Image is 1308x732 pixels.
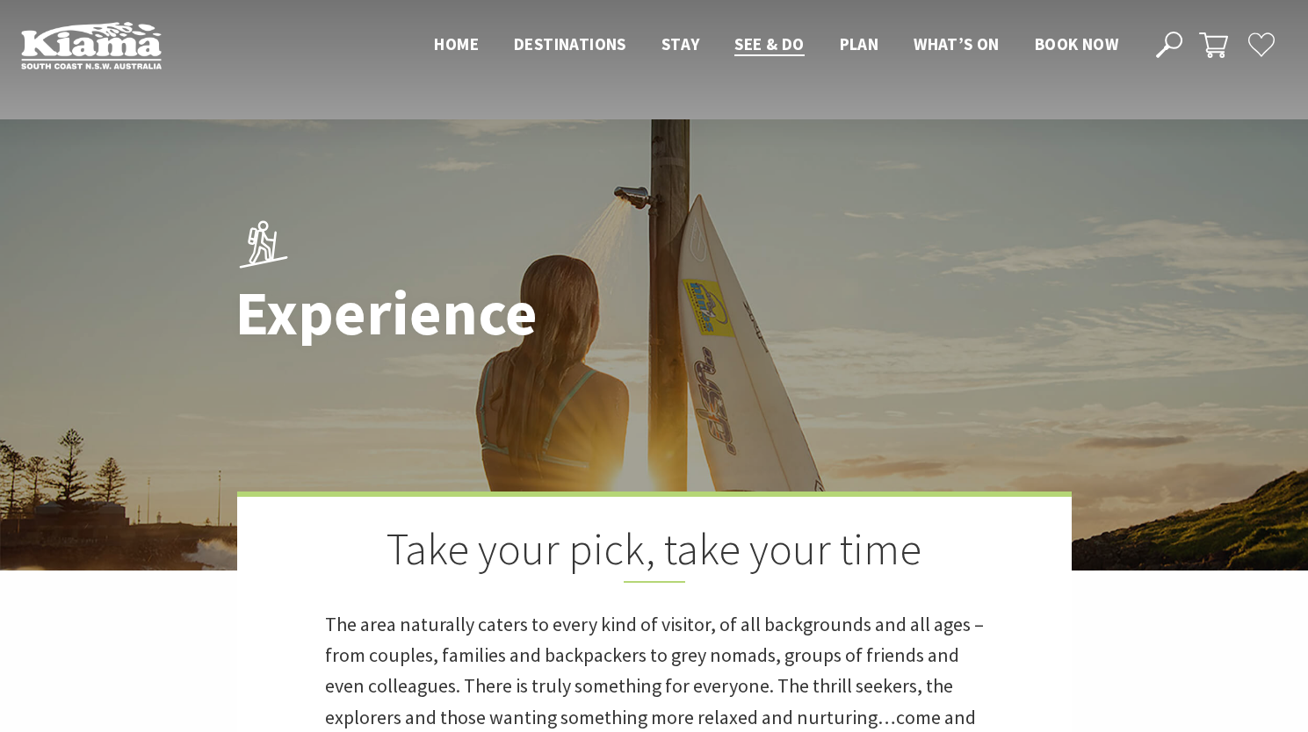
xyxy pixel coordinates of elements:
[914,33,1000,54] span: What’s On
[1035,33,1118,54] span: Book now
[325,523,984,583] h2: Take your pick, take your time
[840,33,879,54] span: Plan
[235,280,732,348] h1: Experience
[734,33,804,54] span: See & Do
[661,33,700,54] span: Stay
[514,33,626,54] span: Destinations
[434,33,479,54] span: Home
[21,21,162,69] img: Kiama Logo
[416,31,1136,60] nav: Main Menu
